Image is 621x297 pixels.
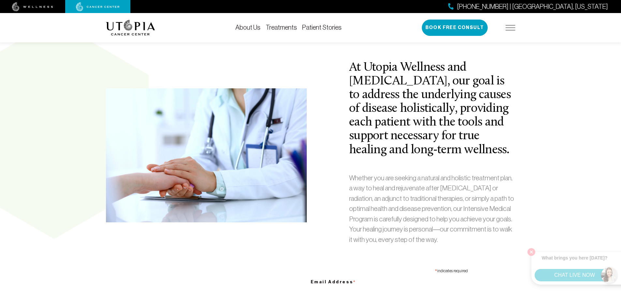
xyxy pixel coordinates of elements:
[506,25,515,30] img: icon-hamburger
[235,24,260,31] a: About Us
[349,173,515,245] p: Whether you are seeking a natural and holistic treatment plan, a way to heal and rejuvenate after...
[266,24,297,31] a: Treatments
[422,20,488,36] button: Book Free Consult
[106,88,307,222] img: At Utopia Wellness and Cancer Center, our goal is to address the underlying causes of disease hol...
[311,265,468,275] div: indicates required
[349,61,515,157] h2: At Utopia Wellness and [MEDICAL_DATA], our goal is to address the underlying causes of disease ho...
[12,2,53,11] img: wellness
[448,2,608,11] a: [PHONE_NUMBER] | [GEOGRAPHIC_DATA], [US_STATE]
[76,2,120,11] img: cancer center
[302,24,342,31] a: Patient Stories
[106,20,155,36] img: logo
[457,2,608,11] span: [PHONE_NUMBER] | [GEOGRAPHIC_DATA], [US_STATE]
[311,275,468,287] label: Email Address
